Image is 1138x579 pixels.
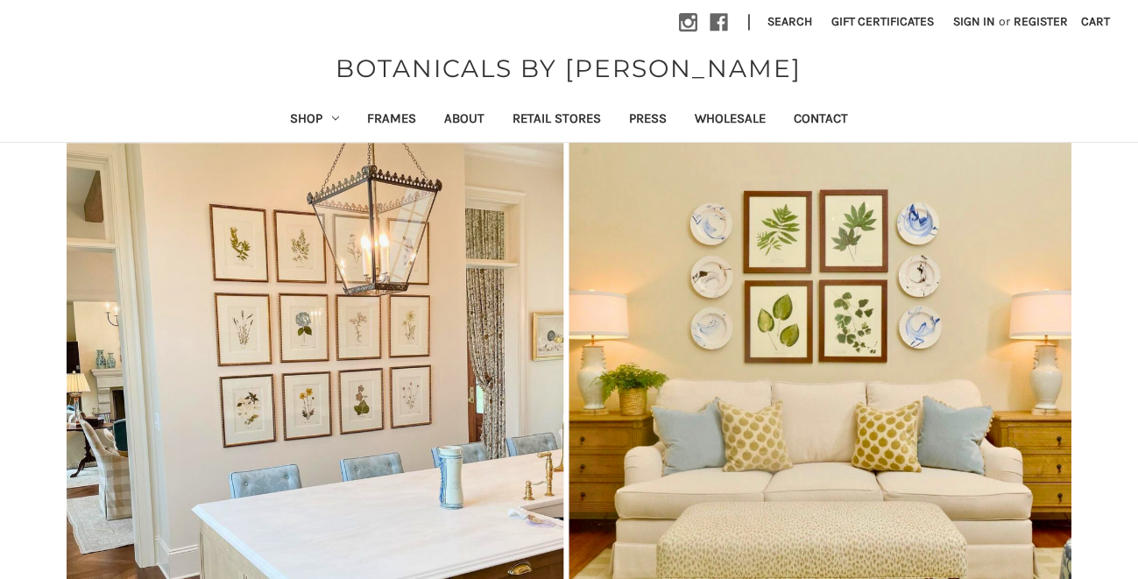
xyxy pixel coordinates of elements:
span: Cart [1081,14,1110,29]
a: Retail Stores [498,99,615,142]
a: Shop [276,99,353,142]
a: Contact [780,99,862,142]
li: | [740,9,758,37]
a: BOTANICALS BY [PERSON_NAME] [327,50,810,87]
a: Press [615,99,681,142]
a: Frames [353,99,430,142]
span: or [997,12,1012,31]
a: Wholesale [681,99,780,142]
a: About [430,99,498,142]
